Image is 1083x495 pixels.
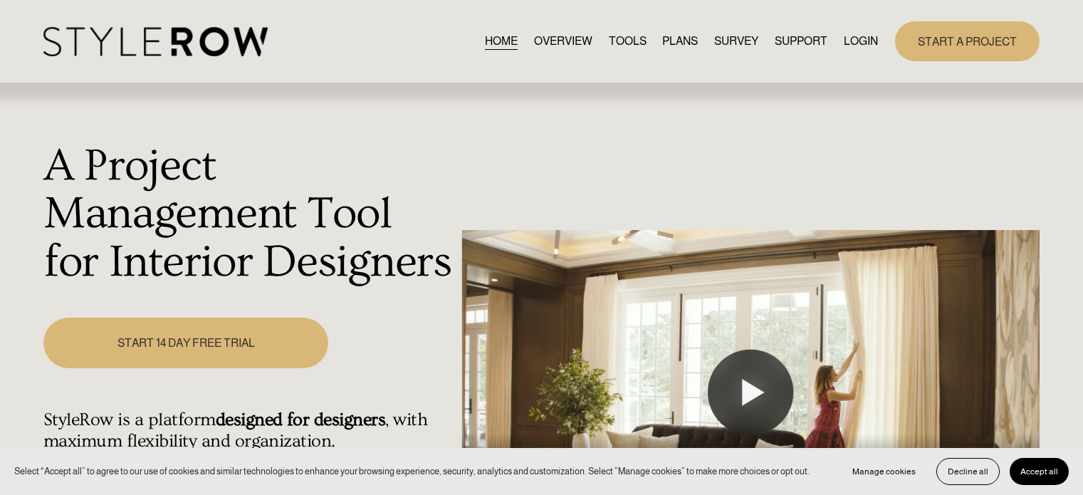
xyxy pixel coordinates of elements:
[216,410,386,430] strong: designed for designers
[714,31,758,51] a: SURVEY
[43,318,328,368] a: START 14 DAY FREE TRIAL
[609,31,647,51] a: TOOLS
[43,27,268,56] img: StyleRow
[534,31,592,51] a: OVERVIEW
[1020,467,1058,476] span: Accept all
[775,31,827,51] a: folder dropdown
[662,31,698,51] a: PLANS
[936,458,1000,485] button: Decline all
[852,467,916,476] span: Manage cookies
[775,33,827,50] span: SUPPORT
[842,458,926,485] button: Manage cookies
[895,21,1040,61] a: START A PROJECT
[485,31,518,51] a: HOME
[43,410,454,452] h4: StyleRow is a platform , with maximum flexibility and organization.
[14,464,810,478] p: Select “Accept all” to agree to our use of cookies and similar technologies to enhance your brows...
[948,467,988,476] span: Decline all
[43,142,454,287] h1: A Project Management Tool for Interior Designers
[708,350,793,435] button: Play
[1010,458,1069,485] button: Accept all
[844,31,878,51] a: LOGIN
